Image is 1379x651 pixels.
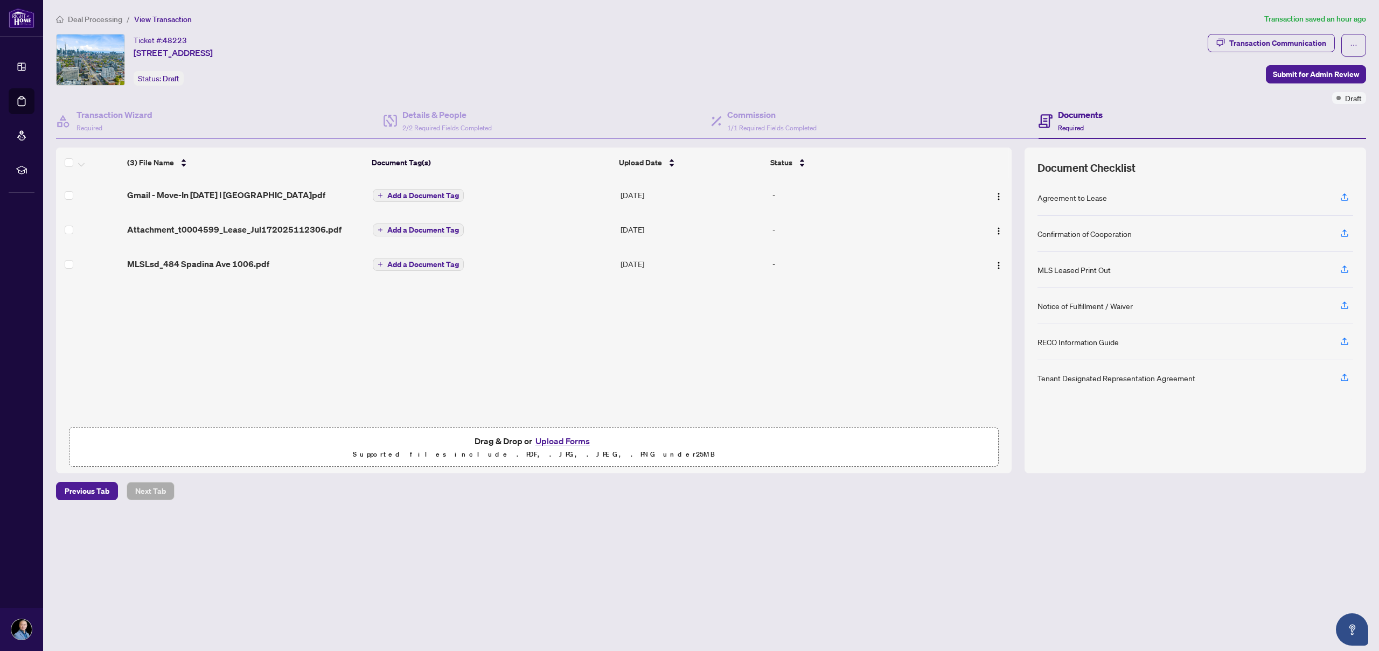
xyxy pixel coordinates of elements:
[1266,65,1366,83] button: Submit for Admin Review
[616,212,768,247] td: [DATE]
[1037,300,1133,312] div: Notice of Fulfillment / Waiver
[1037,372,1195,384] div: Tenant Designated Representation Agreement
[1208,34,1335,52] button: Transaction Communication
[616,247,768,281] td: [DATE]
[619,157,662,169] span: Upload Date
[616,178,768,212] td: [DATE]
[76,448,992,461] p: Supported files include .PDF, .JPG, .JPEG, .PNG under 25 MB
[1037,228,1132,240] div: Confirmation of Cooperation
[1037,160,1136,176] span: Document Checklist
[373,257,464,271] button: Add a Document Tag
[770,157,792,169] span: Status
[56,482,118,500] button: Previous Tab
[727,124,817,132] span: 1/1 Required Fields Completed
[11,619,32,640] img: Profile Icon
[990,255,1007,272] button: Logo
[127,482,175,500] button: Next Tab
[123,148,368,178] th: (3) File Name
[727,108,817,121] h4: Commission
[1037,264,1111,276] div: MLS Leased Print Out
[1264,13,1366,25] article: Transaction saved an hour ago
[68,15,122,24] span: Deal Processing
[1273,66,1359,83] span: Submit for Admin Review
[367,148,615,178] th: Document Tag(s)
[134,15,192,24] span: View Transaction
[163,74,179,83] span: Draft
[772,223,953,235] div: -
[475,434,593,448] span: Drag & Drop or
[127,223,342,236] span: Attachment_t0004599_Lease_Jul172025112306.pdf
[373,189,464,202] button: Add a Document Tag
[76,108,152,121] h4: Transaction Wizard
[766,148,955,178] th: Status
[532,434,593,448] button: Upload Forms
[373,258,464,271] button: Add a Document Tag
[127,157,174,169] span: (3) File Name
[134,71,184,86] div: Status:
[69,428,998,467] span: Drag & Drop orUpload FormsSupported files include .PDF, .JPG, .JPEG, .PNG under25MB
[387,226,459,234] span: Add a Document Tag
[134,34,187,46] div: Ticket #:
[57,34,124,85] img: IMG-C12262171_1.jpg
[9,8,34,28] img: logo
[615,148,766,178] th: Upload Date
[56,16,64,23] span: home
[1345,92,1362,104] span: Draft
[373,223,464,236] button: Add a Document Tag
[387,261,459,268] span: Add a Document Tag
[65,482,109,500] span: Previous Tab
[1350,41,1357,49] span: ellipsis
[1336,613,1368,646] button: Open asap
[990,186,1007,204] button: Logo
[378,262,383,267] span: plus
[378,227,383,233] span: plus
[163,36,187,45] span: 48223
[994,227,1003,235] img: Logo
[76,124,102,132] span: Required
[1058,124,1084,132] span: Required
[402,108,492,121] h4: Details & People
[134,46,213,59] span: [STREET_ADDRESS]
[373,223,464,237] button: Add a Document Tag
[373,188,464,202] button: Add a Document Tag
[402,124,492,132] span: 2/2 Required Fields Completed
[378,193,383,198] span: plus
[127,257,269,270] span: MLSLsd_484 Spadina Ave 1006.pdf
[772,189,953,201] div: -
[1037,192,1107,204] div: Agreement to Lease
[387,192,459,199] span: Add a Document Tag
[1058,108,1103,121] h4: Documents
[127,13,130,25] li: /
[1229,34,1326,52] div: Transaction Communication
[772,258,953,270] div: -
[990,221,1007,238] button: Logo
[994,261,1003,270] img: Logo
[1037,336,1119,348] div: RECO Information Guide
[994,192,1003,201] img: Logo
[127,188,325,201] span: Gmail - Move-In [DATE] I [GEOGRAPHIC_DATA]pdf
